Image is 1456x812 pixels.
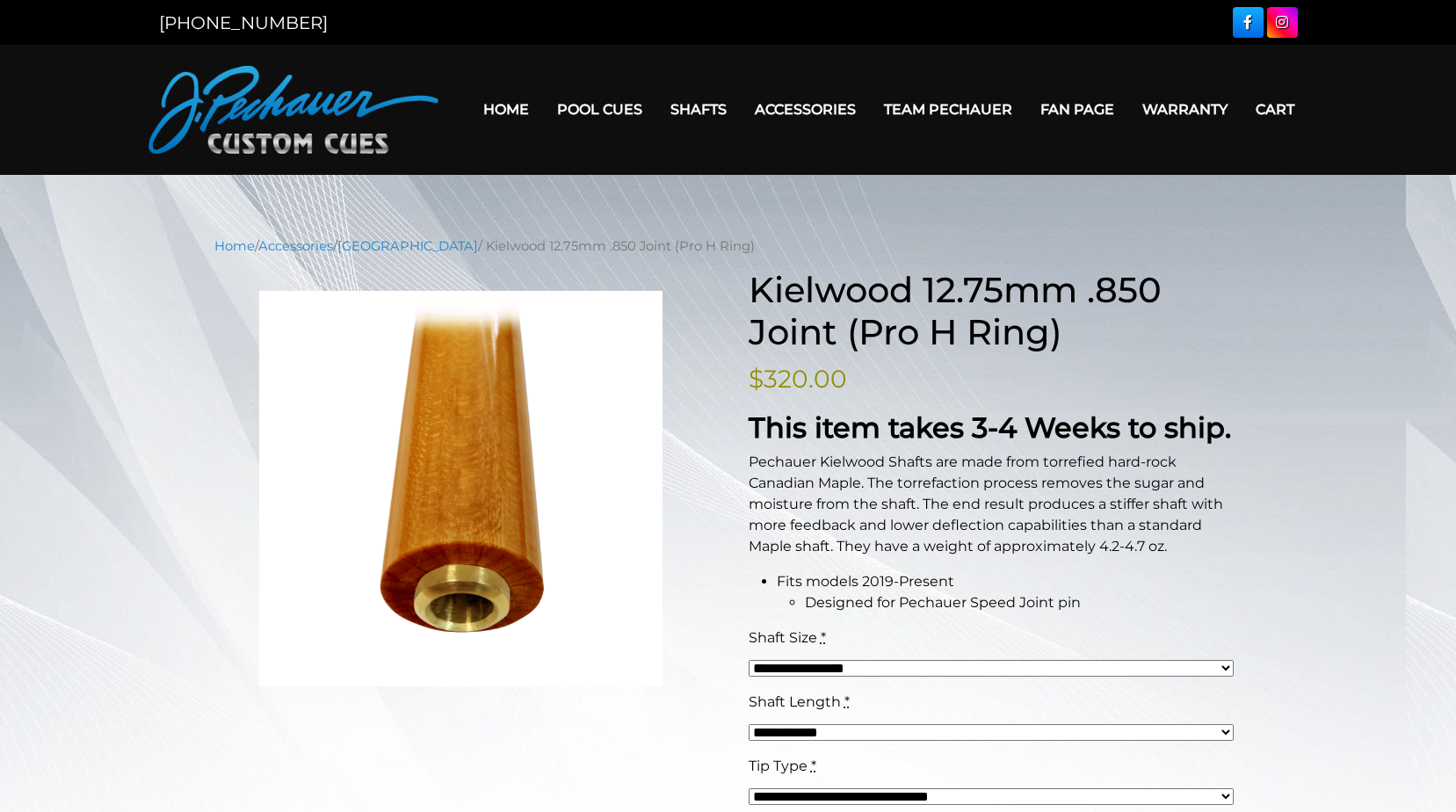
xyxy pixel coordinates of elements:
[749,758,808,774] span: Tip Type
[148,66,438,154] img: Pechauer Custom Cues
[214,238,255,254] a: Home
[337,238,478,254] a: [GEOGRAPHIC_DATA]
[1026,87,1128,132] a: Fan Page
[1242,87,1308,132] a: Cart
[1128,87,1242,132] a: Warranty
[749,364,764,394] span: $
[749,269,1242,353] h1: Kielwood 12.75mm .850 Joint (Pro H Ring)
[821,629,826,646] abbr: required
[844,693,850,710] abbr: required
[749,410,1231,445] strong: This item takes 3-4 Weeks to ship.
[159,12,328,33] a: [PHONE_NUMBER]
[214,291,708,686] img: kielwood-pro-h.png
[805,592,1242,613] li: Designed for Pechauer Speed Joint pin
[258,238,333,254] a: Accessories
[749,364,847,394] bdi: 320.00
[741,87,870,132] a: Accessories
[543,87,656,132] a: Pool Cues
[749,452,1242,557] p: Pechauer Kielwood Shafts are made from torrefied hard-rock Canadian Maple. The torrefaction proce...
[749,629,817,646] span: Shaft Size
[870,87,1026,132] a: Team Pechauer
[777,571,1242,613] li: Fits models 2019-Present
[811,758,816,774] abbr: required
[214,236,1242,256] nav: Breadcrumb
[749,693,841,710] span: Shaft Length
[469,87,543,132] a: Home
[656,87,741,132] a: Shafts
